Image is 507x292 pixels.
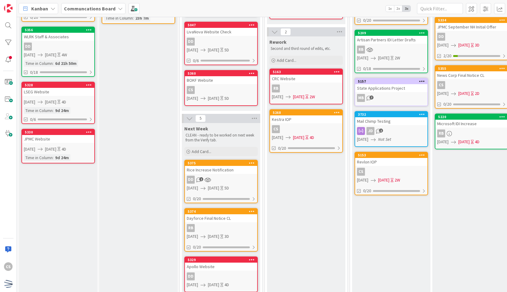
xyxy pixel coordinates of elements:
div: JPMC Website [22,135,94,143]
span: 0/18 [363,66,371,72]
div: 5360BOKF Website [185,71,257,84]
span: 0/6 [30,116,36,123]
span: [DATE] [24,146,35,152]
div: 5328LSEG Website [22,82,94,96]
span: [DATE] [208,282,219,288]
span: [DATE] [187,47,198,53]
div: BOKF Website [185,76,257,84]
div: 4D [224,282,229,288]
div: 5329 [188,258,257,262]
div: State Applications Project [355,84,427,92]
div: 3D [224,233,229,240]
div: DD [187,176,195,184]
span: : [53,154,54,161]
div: 5163 [270,69,342,75]
div: Apollo Website [185,263,257,271]
span: [DATE] [45,99,56,105]
span: [DATE] [437,90,449,97]
div: JD [355,127,427,135]
div: 4D [310,134,314,141]
span: 0/6 [193,58,199,64]
span: 0/20 [30,14,38,21]
div: 5356 [22,27,94,33]
span: 1 [199,177,203,181]
div: 5D [224,95,229,102]
div: DD [187,272,195,280]
div: 5157State Applications Project [355,79,427,92]
img: Visit kanbanzone.com [4,4,13,13]
span: [DATE] [272,94,283,100]
span: [DATE] [45,146,56,152]
div: 5209Artisan Partners IDI Letter Drafts [355,30,427,44]
div: JD [366,127,374,135]
div: 2W [395,177,400,183]
div: 5328 [22,82,94,88]
div: 5153Revlon IOP [355,152,427,166]
div: 5330 [25,130,94,134]
div: CS [4,262,13,271]
div: CS [272,125,280,133]
div: 4W [62,52,67,58]
div: RB [357,46,365,54]
span: [DATE] [293,94,304,100]
span: [DATE] [45,52,56,58]
span: [DATE] [208,185,219,191]
span: [DATE] [187,282,198,288]
span: 3x [402,6,411,12]
div: DD [185,38,257,46]
span: : [53,107,54,114]
div: Time in Column [104,15,133,21]
div: 2W [310,94,315,100]
div: 5374 [188,209,257,214]
div: 5329 [185,257,257,263]
div: 2W [395,55,400,61]
div: DD [185,272,257,280]
span: 0/20 [193,244,201,250]
div: LSEG Website [22,88,94,96]
div: 5153 [358,153,427,157]
div: 5375 [185,160,257,166]
div: 5328 [25,83,94,87]
div: 5374 [185,209,257,214]
div: DD [22,43,94,51]
span: 5 [195,115,206,122]
b: Communcations Board [64,6,115,12]
span: 0/20 [278,145,286,152]
div: 6d 21h 50m [54,60,78,67]
div: 4D [62,99,66,105]
span: 2 [280,28,291,36]
div: CS [185,86,257,94]
div: Time in Column [24,154,53,161]
div: Time in Column [24,60,53,67]
span: Kanban [31,5,48,12]
div: Kestra IOP [270,115,342,123]
div: CS [187,86,195,94]
span: [DATE] [357,136,368,143]
div: 5157 [358,79,427,84]
div: CS [357,168,365,176]
span: [DATE] [208,233,219,240]
div: 3D [475,42,479,48]
div: Time in Column [24,107,53,114]
span: [DATE] [187,95,198,102]
span: [DATE] [293,134,304,141]
div: MB [357,94,365,102]
span: : [53,60,54,67]
div: 5329Apollo Website [185,257,257,271]
div: RB [185,224,257,232]
div: 5330 [22,129,94,135]
span: [DATE] [378,177,389,183]
span: Rework [269,39,287,45]
div: Artisan Partners IDI Letter Drafts [355,36,427,44]
div: 5209 [358,31,427,35]
span: [DATE] [357,55,368,61]
div: 5163CRC Website [270,69,342,83]
div: CS [437,81,445,89]
span: [DATE] [208,47,219,53]
div: Revlon IOP [355,158,427,166]
span: Next Week [184,125,208,132]
span: [DATE] [437,139,449,145]
div: CS [270,125,342,133]
div: Rice Increase Notification [185,166,257,174]
span: 0/20 [363,188,371,194]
